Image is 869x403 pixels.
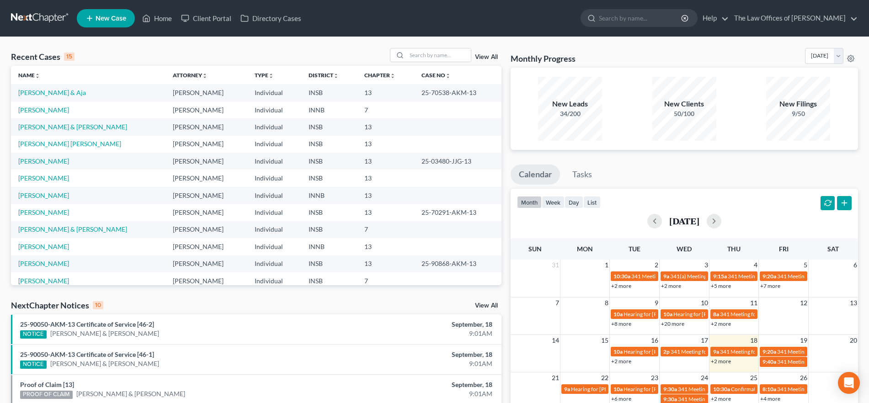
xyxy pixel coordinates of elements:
[577,245,593,253] span: Mon
[50,359,159,368] a: [PERSON_NAME] & [PERSON_NAME]
[20,361,47,369] div: NOTICE
[803,260,808,270] span: 5
[551,335,560,346] span: 14
[357,187,414,204] td: 13
[165,153,247,170] td: [PERSON_NAME]
[611,395,631,402] a: +6 more
[650,372,659,383] span: 23
[700,372,709,383] span: 24
[301,84,357,101] td: INSB
[247,255,301,272] td: Individual
[18,225,127,233] a: [PERSON_NAME] & [PERSON_NAME]
[749,297,758,308] span: 11
[341,350,492,359] div: September, 18
[538,99,602,109] div: New Leads
[11,300,103,311] div: NextChapter Notices
[301,204,357,221] td: INSB
[445,73,451,79] i: unfold_more
[613,273,630,280] span: 10:30a
[390,73,395,79] i: unfold_more
[711,358,731,365] a: +2 more
[565,196,583,208] button: day
[341,380,492,389] div: September, 18
[711,395,731,402] a: +2 more
[678,396,760,403] span: 341 Meeting for [PERSON_NAME]
[414,84,501,101] td: 25-70538-AKM-13
[301,238,357,255] td: INNB
[165,187,247,204] td: [PERSON_NAME]
[698,10,729,27] a: Help
[18,106,69,114] a: [PERSON_NAME]
[777,273,859,280] span: 341 Meeting for [PERSON_NAME]
[663,311,672,318] span: 10a
[564,386,570,392] span: 9a
[18,277,69,285] a: [PERSON_NAME]
[202,73,208,79] i: unfold_more
[838,372,860,394] div: Open Intercom Messenger
[247,272,301,289] td: Individual
[341,329,492,338] div: 9:01AM
[713,273,727,280] span: 9:15a
[357,101,414,118] td: 7
[255,72,274,79] a: Typeunfold_more
[663,396,677,403] span: 9:30a
[421,72,451,79] a: Case Nounfold_more
[611,320,631,327] a: +8 more
[96,15,126,22] span: New Case
[341,320,492,329] div: September, 18
[849,335,858,346] span: 20
[779,245,789,253] span: Fri
[728,273,858,280] span: 341 Meeting for [PERSON_NAME] & [PERSON_NAME]
[247,170,301,186] td: Individual
[20,320,154,328] a: 25-90050-AKM-13 Certificate of Service [46-2]
[18,89,86,96] a: [PERSON_NAME] & Aja
[301,187,357,204] td: INNB
[20,391,73,399] div: PROOF OF CLAIM
[138,10,176,27] a: Home
[165,238,247,255] td: [PERSON_NAME]
[604,297,609,308] span: 8
[613,311,623,318] span: 10a
[551,372,560,383] span: 21
[357,272,414,289] td: 7
[18,140,121,148] a: [PERSON_NAME] [PERSON_NAME]
[652,109,716,118] div: 50/100
[661,320,684,327] a: +20 more
[64,53,75,61] div: 15
[713,386,730,392] span: 10:30a
[11,51,75,62] div: Recent Cases
[364,72,395,79] a: Chapterunfold_more
[309,72,339,79] a: Districtunfold_more
[247,118,301,135] td: Individual
[670,273,759,280] span: 341(a) Meeting for [PERSON_NAME]
[165,255,247,272] td: [PERSON_NAME]
[93,301,103,309] div: 10
[673,311,793,318] span: Hearing for [PERSON_NAME] & [PERSON_NAME]
[341,389,492,398] div: 9:01AM
[173,72,208,79] a: Attorneyunfold_more
[414,255,501,272] td: 25-90868-AKM-13
[357,221,414,238] td: 7
[777,348,859,355] span: 341 Meeting for [PERSON_NAME]
[247,204,301,221] td: Individual
[661,282,681,289] a: +2 more
[669,216,699,226] h2: [DATE]
[766,109,830,118] div: 9/50
[475,54,498,60] a: View All
[357,84,414,101] td: 13
[762,386,776,392] span: 8:10a
[654,260,659,270] span: 2
[727,245,741,253] span: Thu
[20,330,47,339] div: NOTICE
[247,153,301,170] td: Individual
[165,118,247,135] td: [PERSON_NAME]
[357,153,414,170] td: 13
[18,174,69,182] a: [PERSON_NAME]
[247,136,301,153] td: Individual
[301,255,357,272] td: INSB
[799,372,808,383] span: 26
[749,335,758,346] span: 18
[713,311,719,318] span: 8a
[236,10,306,27] a: Directory Cases
[18,243,69,250] a: [PERSON_NAME]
